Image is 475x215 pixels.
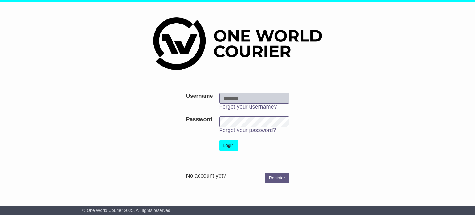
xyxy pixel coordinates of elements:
[186,173,289,179] div: No account yet?
[186,93,213,100] label: Username
[153,17,322,70] img: One World
[186,116,212,123] label: Password
[219,104,277,110] a: Forgot your username?
[82,208,172,213] span: © One World Courier 2025. All rights reserved.
[219,127,276,133] a: Forgot your password?
[265,173,289,183] a: Register
[219,140,238,151] button: Login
